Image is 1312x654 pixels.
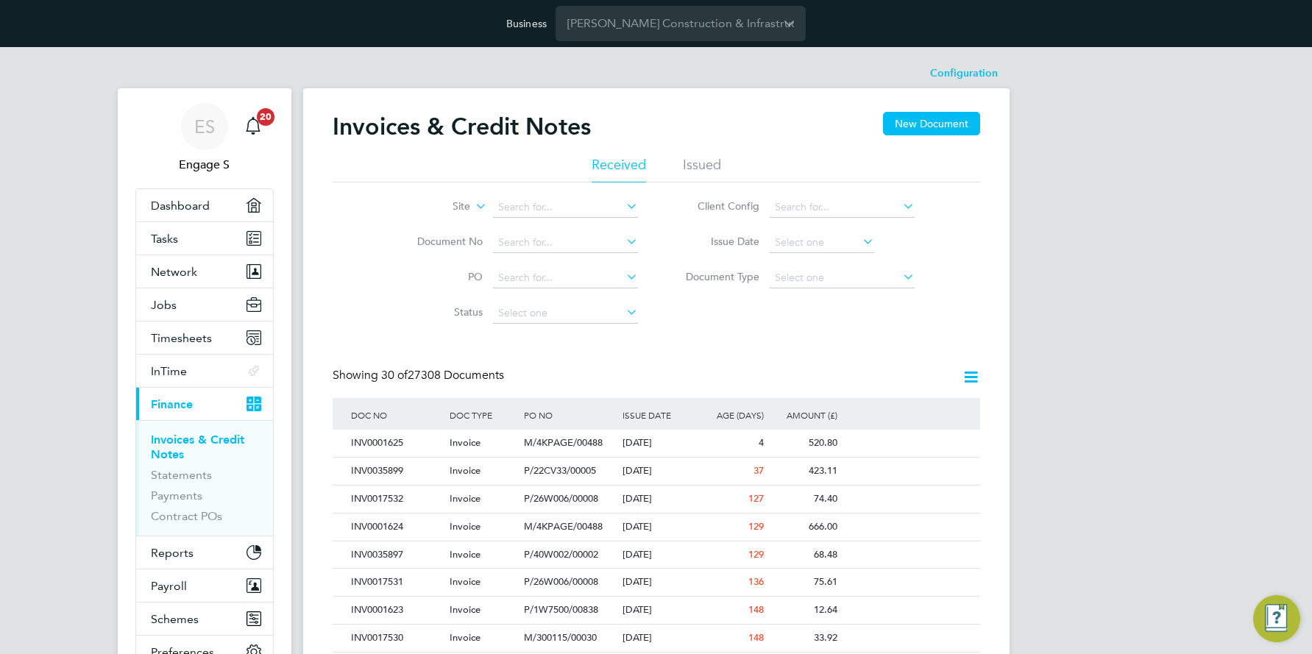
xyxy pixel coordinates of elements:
[151,298,177,312] span: Jobs
[381,368,504,383] span: 27308 Documents
[675,199,759,213] label: Client Config
[347,625,446,652] div: INV0017530
[1253,595,1300,642] button: Engage Resource Center
[136,222,273,255] a: Tasks
[450,575,481,588] span: Invoice
[347,430,446,457] div: INV0001625
[753,464,764,477] span: 37
[398,305,483,319] label: Status
[767,597,842,624] div: 12.64
[238,103,268,150] a: 20
[759,436,764,449] span: 4
[930,59,998,88] li: Configuration
[386,199,470,214] label: Site
[333,112,591,141] h2: Invoices & Credit Notes
[136,603,273,635] button: Schemes
[693,398,767,432] div: AGE (DAYS)
[767,458,842,485] div: 423.11
[619,597,693,624] div: [DATE]
[520,398,619,432] div: PO NO
[450,464,481,477] span: Invoice
[493,303,638,324] input: Select one
[347,513,446,541] div: INV0001624
[524,492,598,505] span: P/26W006/00008
[592,156,646,182] li: Received
[770,268,915,288] input: Select one
[347,597,446,624] div: INV0001623
[767,398,842,432] div: AMOUNT (£)
[450,631,481,644] span: Invoice
[493,268,638,288] input: Search for...
[347,458,446,485] div: INV0035899
[151,232,178,246] span: Tasks
[347,569,446,596] div: INV0017531
[398,235,483,248] label: Document No
[333,368,507,383] div: Showing
[151,468,212,482] a: Statements
[767,541,842,569] div: 68.48
[493,232,638,253] input: Search for...
[347,486,446,513] div: INV0017532
[767,513,842,541] div: 666.00
[136,388,273,420] button: Finance
[683,156,721,182] li: Issued
[136,536,273,569] button: Reports
[135,156,274,174] span: Engage S
[748,548,764,561] span: 129
[524,464,596,477] span: P/22CV33/00005
[767,430,842,457] div: 520.80
[619,486,693,513] div: [DATE]
[151,509,222,523] a: Contract POs
[151,546,194,560] span: Reports
[450,603,481,616] span: Invoice
[347,541,446,569] div: INV0035897
[770,232,874,253] input: Select one
[748,492,764,505] span: 127
[151,488,202,502] a: Payments
[151,331,212,345] span: Timesheets
[748,520,764,533] span: 129
[450,548,481,561] span: Invoice
[883,112,980,135] button: New Document
[136,189,273,221] a: Dashboard
[136,255,273,288] button: Network
[151,364,187,378] span: InTime
[767,486,842,513] div: 74.40
[151,265,197,279] span: Network
[194,117,215,136] span: ES
[524,520,603,533] span: M/4KPAGE/00488
[770,197,915,218] input: Search for...
[151,397,193,411] span: Finance
[450,436,481,449] span: Invoice
[398,270,483,283] label: PO
[136,569,273,602] button: Payroll
[135,103,274,174] a: ESEngage S
[619,569,693,596] div: [DATE]
[619,513,693,541] div: [DATE]
[524,548,598,561] span: P/40W002/00002
[619,430,693,457] div: [DATE]
[619,625,693,652] div: [DATE]
[619,458,693,485] div: [DATE]
[767,625,842,652] div: 33.92
[767,569,842,596] div: 75.61
[151,579,187,593] span: Payroll
[524,575,598,588] span: P/26W006/00008
[381,368,408,383] span: 30 of
[748,631,764,644] span: 148
[450,492,481,505] span: Invoice
[136,321,273,354] button: Timesheets
[675,235,759,248] label: Issue Date
[619,398,693,432] div: ISSUE DATE
[136,355,273,387] button: InTime
[675,270,759,283] label: Document Type
[506,17,547,30] label: Business
[151,199,210,213] span: Dashboard
[493,197,638,218] input: Search for...
[524,436,603,449] span: M/4KPAGE/00488
[257,108,274,126] span: 20
[446,398,520,432] div: DOC TYPE
[151,433,244,461] a: Invoices & Credit Notes
[619,541,693,569] div: [DATE]
[136,420,273,536] div: Finance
